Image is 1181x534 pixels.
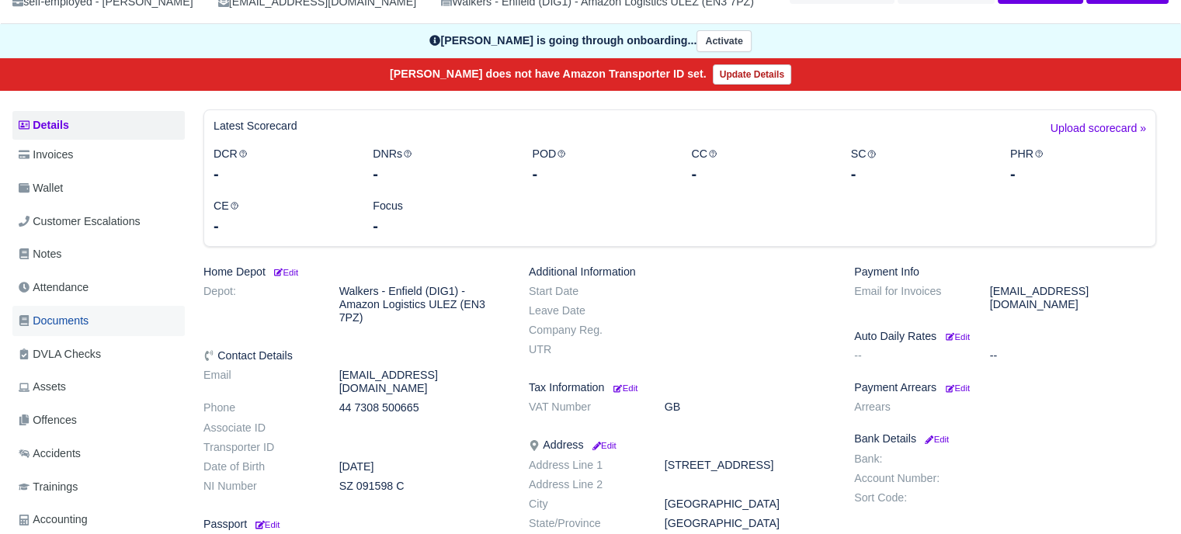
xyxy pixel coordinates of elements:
[361,197,520,237] div: Focus
[679,145,839,185] div: CC
[19,213,141,231] span: Customer Escalations
[922,432,949,445] a: Edit
[203,349,505,362] h6: Contact Details
[529,439,831,452] h6: Address
[691,163,827,185] div: -
[19,445,81,463] span: Accidents
[328,460,517,473] dd: [DATE]
[532,163,668,185] div: -
[851,163,987,185] div: -
[1010,163,1146,185] div: -
[517,498,653,511] dt: City
[328,480,517,493] dd: SZ 091598 C
[12,472,185,502] a: Trainings
[192,480,328,493] dt: NI Number
[272,268,298,277] small: Edit
[12,173,185,203] a: Wallet
[653,459,842,472] dd: [STREET_ADDRESS]
[19,378,66,396] span: Assets
[589,439,616,451] a: Edit
[529,381,831,394] h6: Tax Information
[12,206,185,237] a: Customer Escalations
[1103,459,1181,534] iframe: Chat Widget
[253,520,280,529] small: Edit
[19,511,88,529] span: Accounting
[214,120,297,133] h6: Latest Scorecard
[978,285,1168,311] dd: [EMAIL_ADDRESS][DOMAIN_NAME]
[854,432,1156,446] h6: Bank Details
[12,239,185,269] a: Notes
[529,265,831,279] h6: Additional Information
[203,265,505,279] h6: Home Depot
[999,145,1158,185] div: PHR
[12,111,185,140] a: Details
[192,285,328,324] dt: Depot:
[517,478,653,491] dt: Address Line 2
[653,498,842,511] dd: [GEOGRAPHIC_DATA]
[517,304,653,317] dt: Leave Date
[517,459,653,472] dt: Address Line 1
[517,343,653,356] dt: UTR
[653,400,842,414] dd: GB
[842,285,978,311] dt: Email for Invoices
[842,453,978,466] dt: Bank:
[373,163,509,185] div: -
[653,517,842,530] dd: [GEOGRAPHIC_DATA]
[192,441,328,454] dt: Transporter ID
[19,478,78,496] span: Trainings
[842,400,978,414] dt: Arrears
[12,272,185,303] a: Attendance
[192,369,328,395] dt: Email
[328,369,517,395] dd: [EMAIL_ADDRESS][DOMAIN_NAME]
[839,145,999,185] div: SC
[946,332,970,342] small: Edit
[12,306,185,336] a: Documents
[19,312,89,330] span: Documents
[202,197,361,237] div: CE
[978,349,1168,362] dd: --
[192,401,328,414] dt: Phone
[12,439,185,469] a: Accidents
[520,145,679,185] div: POD
[203,518,505,531] h6: Passport
[192,421,328,435] dt: Associate ID
[202,145,361,185] div: DCR
[854,381,1156,394] h6: Payment Arrears
[19,146,73,164] span: Invoices
[361,145,520,185] div: DNRs
[696,30,751,53] button: Activate
[842,472,978,485] dt: Account Number:
[328,285,517,324] dd: Walkers - Enfield (DIG1) - Amazon Logistics ULEZ (EN3 7PZ)
[589,441,616,450] small: Edit
[1051,120,1146,145] a: Upload scorecard »
[517,285,653,298] dt: Start Date
[19,245,61,263] span: Notes
[713,64,791,85] a: Update Details
[19,411,77,429] span: Offences
[12,140,185,170] a: Invoices
[19,345,101,363] span: DVLA Checks
[854,265,1156,279] h6: Payment Info
[946,383,970,393] small: Edit
[214,163,349,185] div: -
[842,349,978,362] dt: --
[272,265,298,278] a: Edit
[12,339,185,369] a: DVLA Checks
[854,330,1156,343] h6: Auto Daily Rates
[943,381,970,394] a: Edit
[842,491,978,505] dt: Sort Code:
[192,460,328,473] dt: Date of Birth
[12,405,185,435] a: Offences
[517,517,653,530] dt: State/Province
[517,400,653,414] dt: VAT Number
[610,381,637,394] a: Edit
[19,279,89,296] span: Attendance
[328,401,517,414] dd: 44 7308 500665
[253,518,280,530] a: Edit
[517,324,653,337] dt: Company Reg.
[12,372,185,402] a: Assets
[922,435,949,444] small: Edit
[943,330,970,342] a: Edit
[613,383,637,393] small: Edit
[19,179,63,197] span: Wallet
